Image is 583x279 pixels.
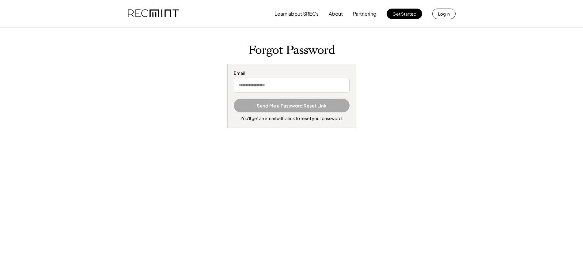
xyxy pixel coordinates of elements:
button: About [329,8,343,20]
img: recmint-logotype%403x.png [128,3,179,24]
div: You'll get an email with a link to reset your password. [240,115,343,122]
button: Partnering [353,8,377,20]
button: Send Me a Password Reset Link [234,99,350,112]
button: Learn about SRECs [274,8,319,20]
div: Email [234,70,350,76]
h1: Forgot Password [102,43,482,58]
button: Get Started [387,9,422,19]
button: Log in [432,9,456,19]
